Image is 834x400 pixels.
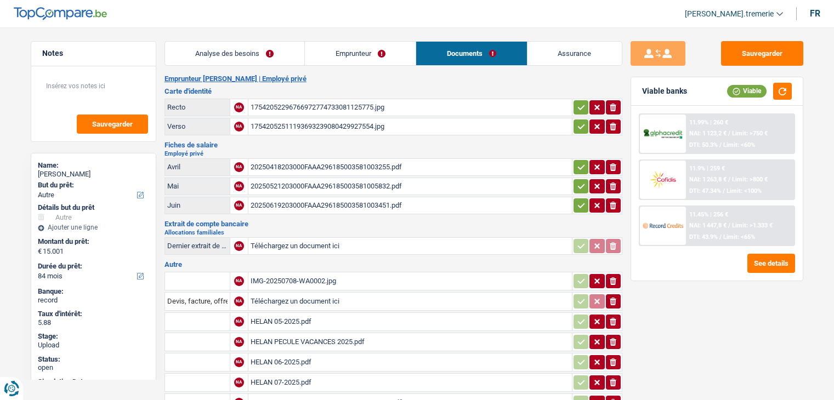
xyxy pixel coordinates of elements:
img: Record Credits [643,215,683,236]
h3: Extrait de compte bancaire [164,220,622,227]
span: / [728,130,730,137]
div: HELAN 06-2025.pdf [251,354,570,370]
div: 20250619203000FAAA296185003581003451.pdf [251,197,570,214]
h3: Autre [164,261,622,268]
img: Cofidis [643,169,683,190]
div: Simulation Date: [38,378,149,386]
div: NA [234,122,244,132]
div: 11.45% | 256 € [689,211,728,218]
h2: Employé privé [164,151,622,157]
div: Ajouter une ligne [38,224,149,231]
span: Limit: >1.333 € [732,222,773,229]
label: Montant du prêt: [38,237,147,246]
div: Stage: [38,332,149,341]
div: Détails but du prêt [38,203,149,212]
div: 20250418203000FAAA296185003581003255.pdf [251,159,570,175]
span: / [728,222,730,229]
a: Emprunteur [305,42,416,65]
label: But du prêt: [38,181,147,190]
div: NA [234,162,244,172]
div: NA [234,317,244,327]
span: Limit: >750 € [732,130,768,137]
div: 11.99% | 260 € [689,119,728,126]
div: record [38,296,149,305]
div: Viable [727,85,767,97]
button: Sauvegarder [77,115,148,134]
div: NA [234,241,244,251]
div: 5.88 [38,318,149,327]
a: Assurance [527,42,622,65]
div: 17542052296766972774733081125775.jpg [251,99,570,116]
div: Banque: [38,287,149,296]
div: HELAN 07-2025.pdf [251,374,570,391]
a: Analyse des besoins [165,42,304,65]
div: NA [234,296,244,306]
div: 17542052511193693239080429927554.jpg [251,118,570,135]
a: [PERSON_NAME].tremerie [676,5,783,23]
span: € [38,247,42,256]
span: Sauvegarder [92,121,133,128]
div: Dernier extrait de compte pour vos allocations familiales [167,242,228,250]
div: 20250521203000FAAA296185003581005832.pdf [251,178,570,195]
span: NAI: 1 123,2 € [689,130,727,137]
span: / [719,233,722,241]
span: NAI: 1 447,8 € [689,222,727,229]
span: / [723,187,725,195]
div: Juin [167,201,228,209]
label: Durée du prêt: [38,262,147,271]
span: Limit: <60% [723,141,755,148]
span: DTI: 47.34% [689,187,721,195]
div: NA [234,337,244,347]
h2: Allocations familiales [164,230,622,236]
div: NA [234,102,244,112]
img: TopCompare Logo [14,7,107,20]
button: Sauvegarder [721,41,803,66]
span: NAI: 1 263,8 € [689,176,727,183]
div: NA [234,181,244,191]
div: HELAN 05-2025.pdf [251,313,570,330]
div: fr [810,8,820,19]
div: NA [234,276,244,286]
h3: Fiches de salaire [164,141,622,148]
h5: Notes [42,49,145,58]
span: Limit: <100% [727,187,762,195]
div: HELAN PECULE VACANCES 2025.pdf [251,334,570,350]
span: / [719,141,722,148]
div: IMG-20250708-WA0002.jpg [251,273,570,289]
span: Limit: <65% [723,233,755,241]
span: / [728,176,730,183]
div: NA [234,378,244,387]
span: [PERSON_NAME].tremerie [685,9,774,19]
h2: Emprunteur [PERSON_NAME] | Employé privé [164,75,622,83]
div: Taux d'intérêt: [38,310,149,318]
div: [PERSON_NAME] [38,170,149,179]
div: Mai [167,182,228,190]
div: Name: [38,161,149,170]
div: Viable banks [642,87,687,96]
div: Upload [38,341,149,350]
div: Recto [167,103,228,111]
a: Documents [416,42,526,65]
div: Status: [38,355,149,364]
div: Verso [167,122,228,130]
h3: Carte d'identité [164,88,622,95]
span: DTI: 50.3% [689,141,718,148]
span: Limit: >800 € [732,176,768,183]
div: NA [234,357,244,367]
div: open [38,363,149,372]
img: AlphaCredit [643,128,683,140]
div: Avril [167,163,228,171]
button: See details [747,254,795,273]
div: NA [234,201,244,210]
span: DTI: 43.9% [689,233,718,241]
div: 11.9% | 259 € [689,165,725,172]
